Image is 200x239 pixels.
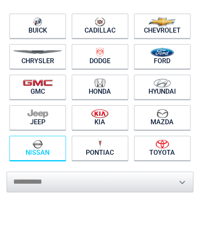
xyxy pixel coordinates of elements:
img: ford [151,48,174,57]
img: hyundai [153,78,171,88]
a: Chevrolet [134,14,191,38]
img: honda [94,78,105,88]
img: dodge [96,48,104,57]
img: chrysler [12,50,63,54]
a: Hyundai [134,75,191,99]
a: Dodge [72,44,128,69]
a: Kia [72,105,128,130]
a: Cadillac [72,14,128,38]
a: Chrysler [9,44,66,69]
a: Honda [72,75,128,99]
img: nissan [33,140,43,149]
a: Toyota [134,136,191,161]
img: chevrolet [148,17,176,26]
a: Ford [134,44,191,69]
a: Nissan [9,136,66,161]
img: mazda [156,109,168,118]
img: gmc [23,79,53,86]
a: Pontiac [72,136,128,161]
a: Buick [9,14,66,38]
img: pontiac [98,140,103,149]
img: toyota [155,140,169,149]
img: buick [33,17,42,26]
a: GMC [9,75,66,99]
a: Jeep [9,105,66,130]
img: cadillac [95,17,105,26]
img: jeep [27,109,48,118]
img: kia [91,109,108,118]
a: Mazda [134,105,191,130]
